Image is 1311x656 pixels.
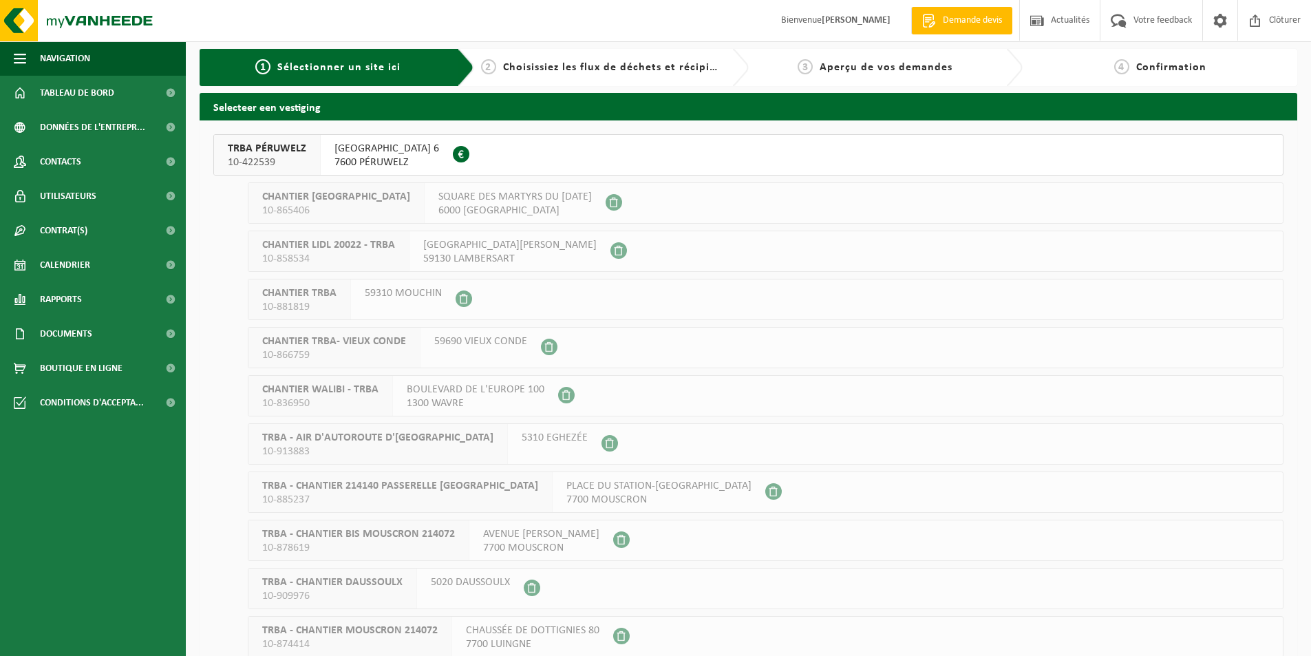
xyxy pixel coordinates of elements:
[262,624,438,637] span: TRBA - CHANTIER MOUSCRON 214072
[262,479,538,493] span: TRBA - CHANTIER 214140 PASSERELLE [GEOGRAPHIC_DATA]
[939,14,1005,28] span: Demande devis
[40,179,96,213] span: Utilisateurs
[262,445,493,458] span: 10-913883
[566,479,752,493] span: PLACE DU STATION-[GEOGRAPHIC_DATA]
[262,190,410,204] span: CHANTIER [GEOGRAPHIC_DATA]
[200,93,1297,120] h2: Selecteer een vestiging
[262,396,379,410] span: 10-836950
[262,238,395,252] span: CHANTIER LIDL 20022 - TRBA
[40,317,92,351] span: Documents
[213,134,1283,176] button: TRBA PÉRUWELZ 10-422539 [GEOGRAPHIC_DATA] 67600 PÉRUWELZ
[262,348,406,362] span: 10-866759
[262,300,337,314] span: 10-881819
[40,248,90,282] span: Calendrier
[407,383,544,396] span: BOULEVARD DE L'EUROPE 100
[911,7,1012,34] a: Demande devis
[503,62,732,73] span: Choisissiez les flux de déchets et récipients
[820,62,952,73] span: Aperçu de vos demandes
[822,15,891,25] strong: [PERSON_NAME]
[262,637,438,651] span: 10-874414
[438,204,592,218] span: 6000 [GEOGRAPHIC_DATA]
[228,156,306,169] span: 10-422539
[483,541,599,555] span: 7700 MOUSCRON
[423,252,597,266] span: 59130 LAMBERSART
[40,351,122,385] span: Boutique en ligne
[334,142,439,156] span: [GEOGRAPHIC_DATA] 6
[262,541,455,555] span: 10-878619
[481,59,496,74] span: 2
[798,59,813,74] span: 3
[262,252,395,266] span: 10-858534
[40,145,81,179] span: Contacts
[262,335,406,348] span: CHANTIER TRBA- VIEUX CONDE
[40,110,145,145] span: Données de l'entrepr...
[40,76,114,110] span: Tableau de bord
[262,589,403,603] span: 10-909976
[407,396,544,410] span: 1300 WAVRE
[262,493,538,507] span: 10-885237
[522,431,588,445] span: 5310 EGHEZÉE
[434,335,527,348] span: 59690 VIEUX CONDE
[40,385,144,420] span: Conditions d'accepta...
[483,527,599,541] span: AVENUE [PERSON_NAME]
[262,204,410,218] span: 10-865406
[262,575,403,589] span: TRBA - CHANTIER DAUSSOULX
[40,282,82,317] span: Rapports
[334,156,439,169] span: 7600 PÉRUWELZ
[228,142,306,156] span: TRBA PÉRUWELZ
[431,575,510,589] span: 5020 DAUSSOULX
[438,190,592,204] span: SQUARE DES MARTYRS DU [DATE]
[40,213,87,248] span: Contrat(s)
[262,527,455,541] span: TRBA - CHANTIER BIS MOUSCRON 214072
[365,286,442,300] span: 59310 MOUCHIN
[423,238,597,252] span: [GEOGRAPHIC_DATA][PERSON_NAME]
[277,62,401,73] span: Sélectionner un site ici
[466,637,599,651] span: 7700 LUINGNE
[262,431,493,445] span: TRBA - AIR D'AUTOROUTE D'[GEOGRAPHIC_DATA]
[40,41,90,76] span: Navigation
[466,624,599,637] span: CHAUSSÉE DE DOTTIGNIES 80
[262,383,379,396] span: CHANTIER WALIBI - TRBA
[1136,62,1206,73] span: Confirmation
[255,59,270,74] span: 1
[262,286,337,300] span: CHANTIER TRBA
[566,493,752,507] span: 7700 MOUSCRON
[1114,59,1129,74] span: 4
